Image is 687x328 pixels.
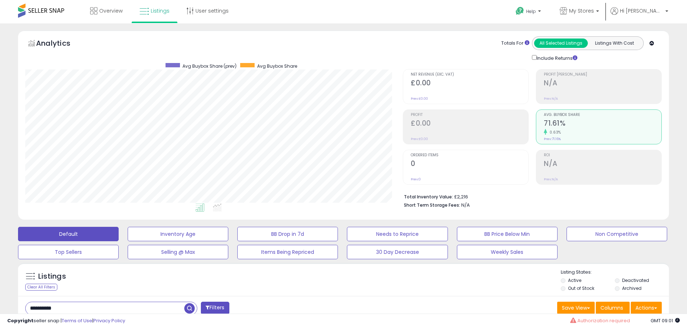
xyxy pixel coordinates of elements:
[151,7,169,14] span: Listings
[457,227,558,241] button: BB Price Below Min
[411,73,528,77] span: Net Revenue (Exc. VAT)
[404,192,656,201] li: £2,216
[561,269,669,276] p: Listing States:
[201,302,229,314] button: Filters
[93,317,125,324] a: Privacy Policy
[25,284,57,291] div: Clear All Filters
[347,227,448,241] button: Needs to Reprice
[62,317,92,324] a: Terms of Use
[600,304,623,311] span: Columns
[527,54,586,62] div: Include Returns
[7,318,125,324] div: seller snap | |
[569,7,594,14] span: My Stores
[544,79,661,89] h2: N/A
[461,202,470,208] span: N/A
[544,113,661,117] span: Avg. Buybox Share
[567,227,667,241] button: Non Competitive
[36,38,84,50] h5: Analytics
[611,7,668,23] a: Hi [PERSON_NAME]
[411,79,528,89] h2: £0.00
[544,96,558,101] small: Prev: N/A
[257,63,297,69] span: Avg Buybox Share
[587,39,641,48] button: Listings With Cost
[547,130,561,135] small: 0.63%
[182,63,237,69] span: Avg Buybox Share (prev)
[18,227,119,241] button: Default
[631,302,662,314] button: Actions
[7,317,34,324] strong: Copyright
[411,153,528,157] span: Ordered Items
[622,277,649,283] label: Deactivated
[411,96,428,101] small: Prev: £0.00
[510,1,548,23] a: Help
[651,317,680,324] span: 2025-08-11 09:01 GMT
[501,40,529,47] div: Totals For
[568,285,594,291] label: Out of Stock
[457,245,558,259] button: Weekly Sales
[99,7,123,14] span: Overview
[568,277,581,283] label: Active
[128,245,228,259] button: Selling @ Max
[596,302,630,314] button: Columns
[128,227,228,241] button: Inventory Age
[544,159,661,169] h2: N/A
[38,271,66,282] h5: Listings
[411,113,528,117] span: Profit
[544,153,661,157] span: ROI
[237,227,338,241] button: BB Drop in 7d
[526,8,536,14] span: Help
[347,245,448,259] button: 30 Day Decrease
[620,7,663,14] span: Hi [PERSON_NAME]
[557,302,595,314] button: Save View
[544,177,558,181] small: Prev: N/A
[411,137,428,141] small: Prev: £0.00
[544,119,661,129] h2: 71.61%
[622,285,642,291] label: Archived
[237,245,338,259] button: Items Being Repriced
[534,39,588,48] button: All Selected Listings
[411,159,528,169] h2: 0
[411,119,528,129] h2: £0.00
[411,177,421,181] small: Prev: 0
[404,202,460,208] b: Short Term Storage Fees:
[515,6,524,15] i: Get Help
[544,137,561,141] small: Prev: 71.16%
[544,73,661,77] span: Profit [PERSON_NAME]
[404,194,453,200] b: Total Inventory Value:
[18,245,119,259] button: Top Sellers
